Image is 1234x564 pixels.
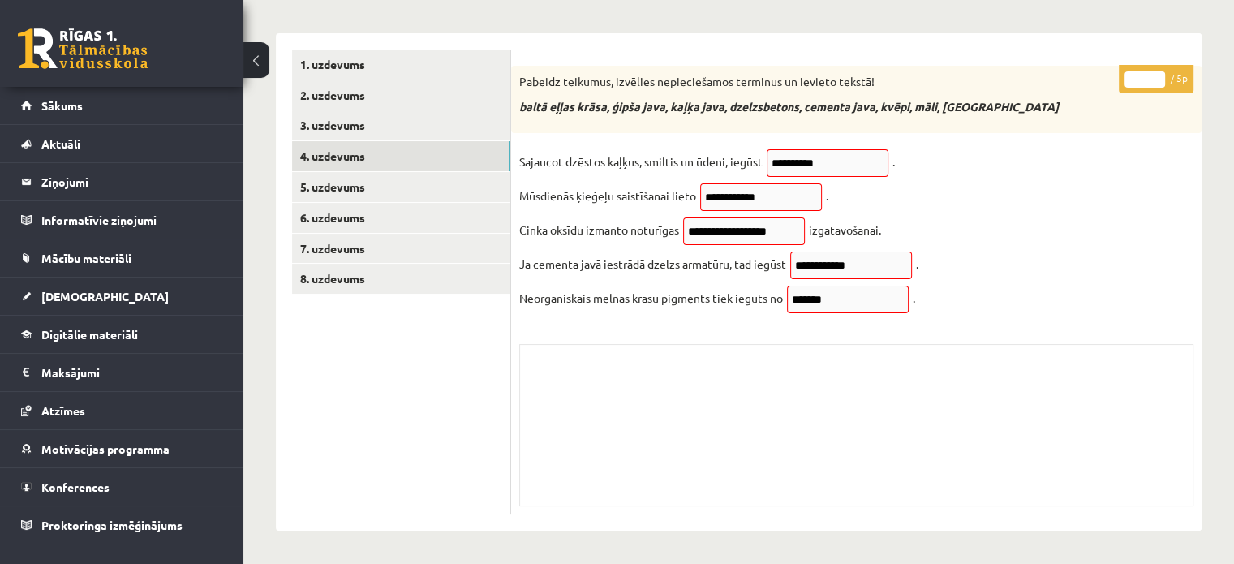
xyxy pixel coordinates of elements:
[21,278,223,315] a: [DEMOGRAPHIC_DATA]
[21,316,223,353] a: Digitālie materiāli
[519,149,1193,320] fieldset: . . izgatavošanai. . .
[41,441,170,456] span: Motivācijas programma
[1119,65,1193,93] p: / 5p
[41,251,131,265] span: Mācību materiāli
[21,354,223,391] a: Maksājumi
[292,80,510,110] a: 2. uzdevums
[292,110,510,140] a: 3. uzdevums
[292,203,510,233] a: 6. uzdevums
[519,149,763,174] p: Sajaucot dzēstos kaļķus, smiltis un ūdeni, iegūst
[21,87,223,124] a: Sākums
[41,354,223,391] legend: Maksājumi
[21,468,223,506] a: Konferences
[21,506,223,544] a: Proktoringa izmēģinājums
[292,141,510,171] a: 4. uzdevums
[41,480,110,494] span: Konferences
[41,403,85,418] span: Atzīmes
[21,201,223,239] a: Informatīvie ziņojumi
[519,217,679,242] p: Cinka oksīdu izmanto noturīgas
[41,289,169,304] span: [DEMOGRAPHIC_DATA]
[21,239,223,277] a: Mācību materiāli
[21,430,223,467] a: Motivācijas programma
[41,163,223,200] legend: Ziņojumi
[519,252,786,276] p: Ja cementa javā iestrādā dzelzs armatūru, tad iegūst
[292,172,510,202] a: 5. uzdevums
[41,327,138,342] span: Digitālie materiāli
[519,286,783,310] p: Neorganiskais melnās krāsu pigments tiek iegūts no
[519,183,696,208] p: Mūsdienās ķieģeļu saistīšanai lieto
[519,99,1059,114] em: baltā eļļas krāsa, ģipša java, kaļķa java, dzelzsbetons, cementa java, kvēpi, māli, [GEOGRAPHIC_D...
[519,74,1112,90] p: Pabeidz teikumus, izvēlies nepieciešamos terminus un ievieto tekstā!
[41,201,223,239] legend: Informatīvie ziņojumi
[292,50,510,80] a: 1. uzdevums
[21,163,223,200] a: Ziņojumi
[18,28,148,69] a: Rīgas 1. Tālmācības vidusskola
[41,136,80,151] span: Aktuāli
[21,125,223,162] a: Aktuāli
[41,518,183,532] span: Proktoringa izmēģinājums
[21,392,223,429] a: Atzīmes
[292,234,510,264] a: 7. uzdevums
[292,264,510,294] a: 8. uzdevums
[41,98,83,113] span: Sākums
